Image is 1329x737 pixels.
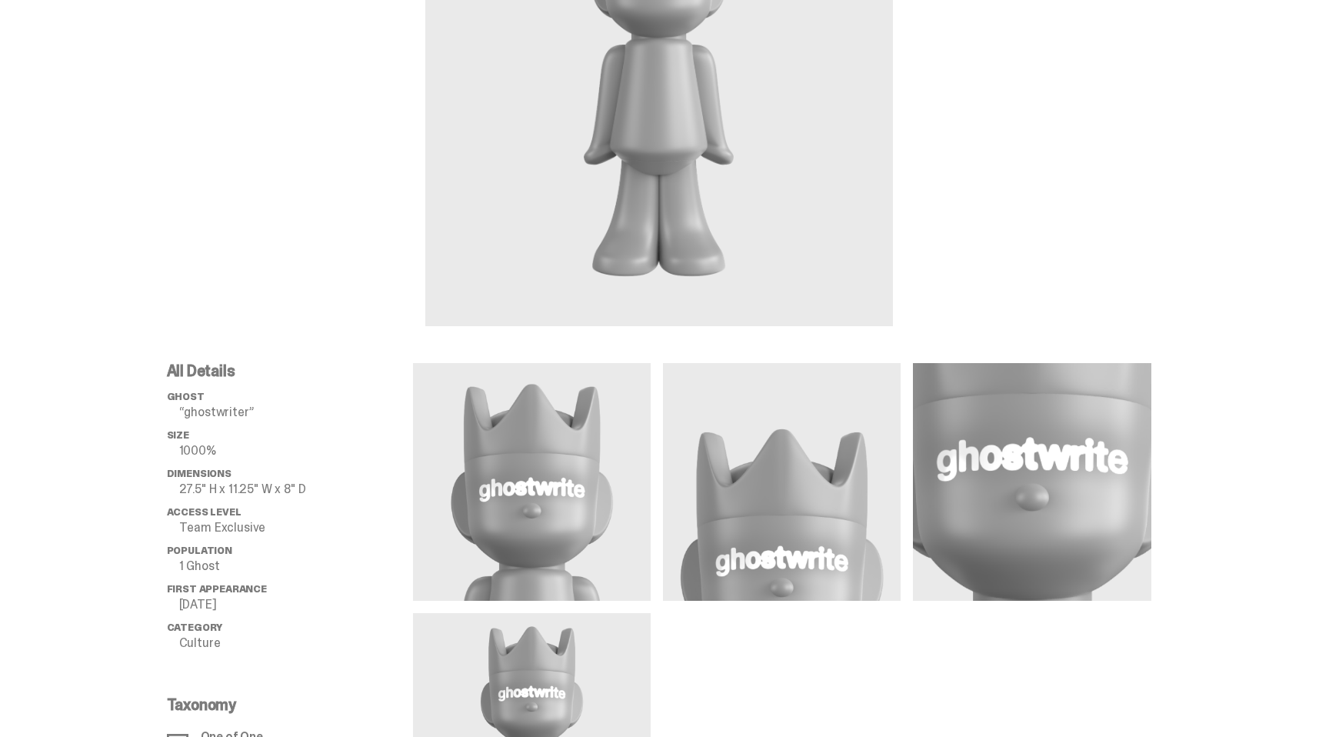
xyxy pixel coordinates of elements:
p: Culture [179,637,413,649]
span: Size [167,429,189,442]
p: [DATE] [179,599,413,611]
p: 1 Ghost [179,560,413,572]
img: media gallery image [913,363,1151,601]
p: 1000% [179,445,413,457]
p: Taxonomy [167,697,404,712]
p: 27.5" H x 11.25" W x 8" D [179,483,413,495]
span: First Appearance [167,582,267,595]
p: All Details [167,363,413,379]
p: “ghostwriter” [179,406,413,419]
span: Access Level [167,505,241,519]
span: Dimensions [167,467,231,480]
span: Category [167,621,223,634]
p: Team Exclusive [179,522,413,534]
img: media gallery image [663,363,901,601]
span: Population [167,544,232,557]
img: media gallery image [413,363,651,601]
span: ghost [167,390,205,403]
